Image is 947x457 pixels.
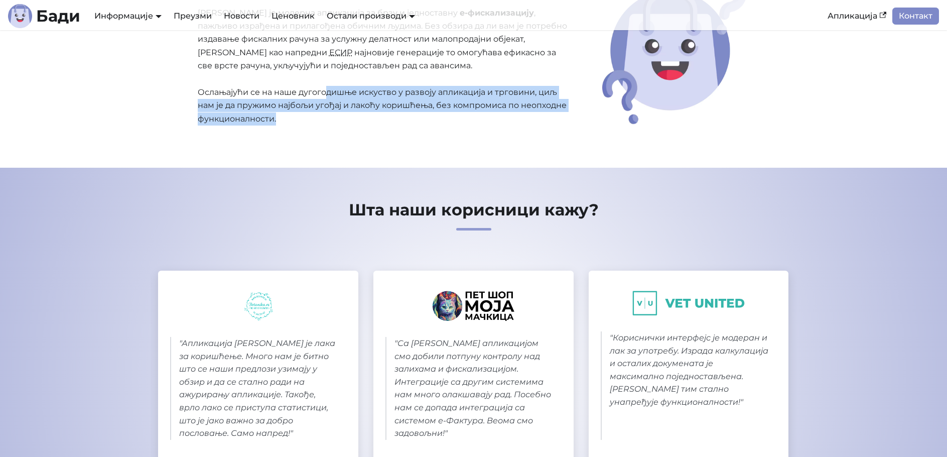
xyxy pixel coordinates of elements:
[168,8,218,25] a: Преузми
[265,8,321,25] a: Ценовник
[385,337,562,440] blockquote: " Са [PERSON_NAME] апликацијом смо добили потпуну контролу над залихама и фискализацијом. Интегра...
[632,291,745,315] img: VetUnited logo
[329,48,352,57] abbr: Електронски систем за издавање рачуна
[822,8,892,25] a: Апликација
[327,11,415,21] a: Остали производи
[218,8,265,25] a: Новости
[892,8,939,25] a: Контакт
[8,4,32,28] img: Лого
[151,200,797,231] h2: Шта наши корисници кажу?
[244,291,273,321] img: Ботаника logo
[170,337,346,440] blockquote: " Апликација [PERSON_NAME] је лака за коришћење. Много нам је битно што се наши предлози узимају ...
[94,11,162,21] a: Информације
[601,331,777,440] blockquote: " Кориснички интерфејс је модеран и лак за употребу. Израда калкулација и осталих докумената је м...
[198,7,568,126] p: [PERSON_NAME] је модерна апликација за брзу и једноставну , пажљиво израђена и прилагођена обични...
[8,4,80,28] a: ЛогоБади
[433,291,515,321] img: Пет Шоп Моја Мачкица logo
[36,8,80,24] b: Бади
